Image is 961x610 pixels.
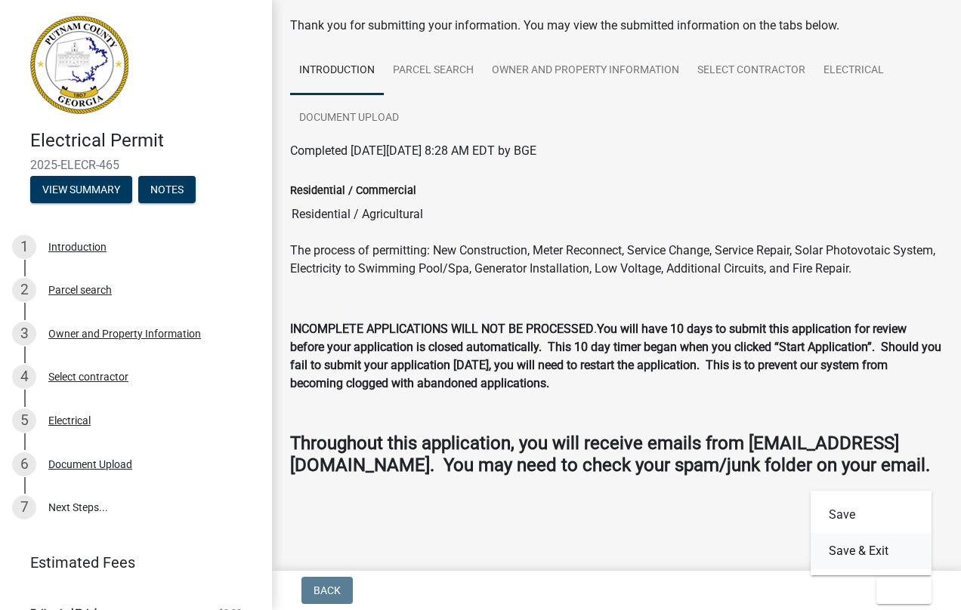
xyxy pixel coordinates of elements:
strong: You will have 10 days to submit this application for review before your application is closed aut... [290,322,941,390]
img: Putnam County, Georgia [30,16,128,114]
span: Back [314,584,341,596]
span: Exit [888,584,910,596]
div: Introduction [48,242,107,252]
p: . [290,320,943,393]
label: Residential / Commercial [290,186,416,196]
div: Exit [811,491,932,575]
button: View Summary [30,176,132,203]
h4: Electrical Permit [30,130,260,152]
div: Document Upload [48,459,132,470]
a: Select contractor [688,47,814,95]
button: Back [301,577,353,604]
button: Save & Exit [811,533,932,569]
div: Select contractor [48,371,128,382]
div: 2 [12,278,36,302]
a: Electrical [814,47,893,95]
button: Exit [876,577,932,604]
div: 5 [12,408,36,433]
wm-modal-confirm: Summary [30,184,132,196]
div: Electrical [48,415,91,426]
span: 2025-ELECR-465 [30,158,242,172]
wm-modal-confirm: Notes [138,184,196,196]
p: The process of permitting: New Construction, Meter Reconnect, Service Change, Service Repair, Sol... [290,242,943,278]
a: Estimated Fees [12,547,248,578]
a: Introduction [290,47,384,95]
div: 7 [12,495,36,519]
div: Owner and Property Information [48,328,201,339]
div: 3 [12,322,36,346]
a: Document Upload [290,94,408,143]
strong: INCOMPLETE APPLICATIONS WILL NOT BE PROCESSED [290,322,594,336]
div: 1 [12,235,36,259]
button: Notes [138,176,196,203]
span: Completed [DATE][DATE] 8:28 AM EDT by BGE [290,143,536,158]
div: 6 [12,452,36,476]
a: Parcel search [384,47,483,95]
button: Save [811,497,932,533]
div: Thank you for submitting your information. You may view the submitted information on the tabs below. [290,17,943,35]
strong: Throughout this application, you will receive emails from [EMAIL_ADDRESS][DOMAIN_NAME]. You may n... [290,433,930,476]
div: 4 [12,365,36,389]
a: Owner and Property Information [483,47,688,95]
div: Parcel search [48,285,112,295]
